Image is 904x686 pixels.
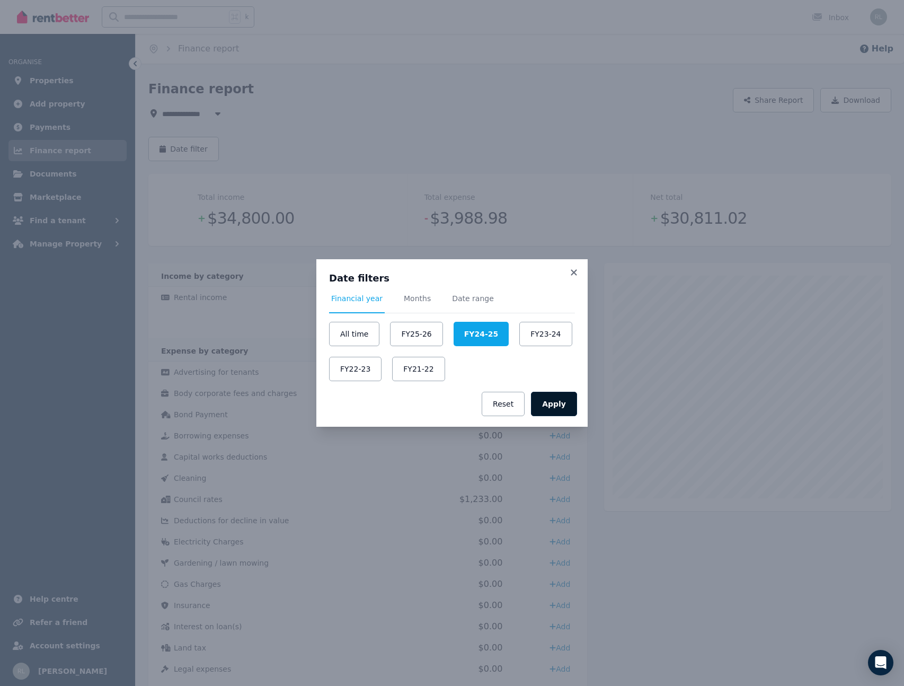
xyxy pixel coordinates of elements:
button: FY25-26 [390,322,442,346]
button: Apply [531,392,577,416]
button: FY22-23 [329,357,382,381]
span: Financial year [331,293,383,304]
span: Months [404,293,431,304]
button: FY23-24 [519,322,572,346]
button: All time [329,322,379,346]
nav: Tabs [329,293,575,313]
span: Date range [452,293,494,304]
button: Reset [482,392,525,416]
div: Open Intercom Messenger [868,650,893,675]
button: FY21-22 [392,357,445,381]
button: FY24-25 [454,322,509,346]
h3: Date filters [329,272,575,285]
